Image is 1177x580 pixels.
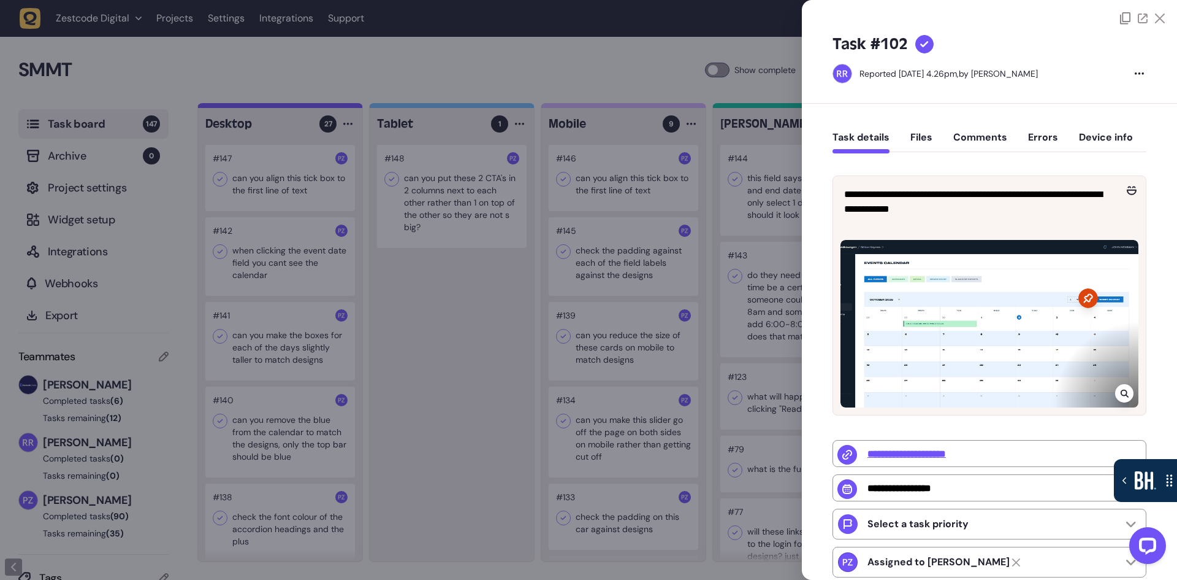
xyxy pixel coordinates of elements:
p: Select a task priority [867,518,969,530]
button: Comments [953,131,1007,153]
button: Device info [1079,131,1133,153]
iframe: LiveChat chat widget [1119,522,1171,574]
div: Reported [DATE] 4.26pm, [859,68,959,79]
button: Errors [1028,131,1058,153]
button: Task details [832,131,889,153]
div: by [PERSON_NAME] [859,68,1038,80]
h5: Task #102 [832,34,908,54]
strong: Paris Zisis [867,556,1010,568]
button: Files [910,131,932,153]
img: Riki-leigh Robinson [833,64,851,83]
